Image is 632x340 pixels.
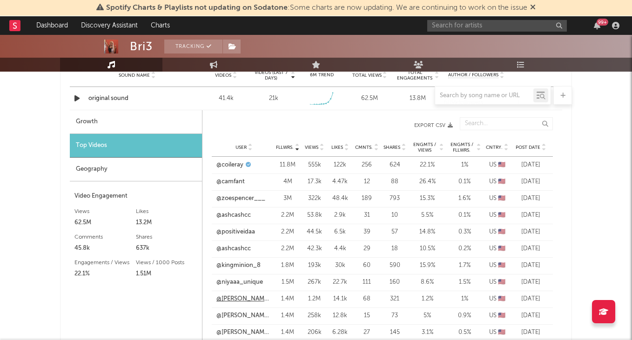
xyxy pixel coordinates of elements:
div: 13.2M [136,217,197,228]
div: 0.5 % [448,328,481,337]
div: 637k [136,243,197,254]
div: 45.8k [74,243,136,254]
div: [DATE] [513,211,548,220]
a: Charts [144,16,176,35]
input: Search... [460,117,553,130]
div: 5 % [411,311,444,320]
a: @positiveidaa [216,227,255,237]
div: [DATE] [513,177,548,187]
div: 189 [355,194,378,203]
div: 18 [383,244,406,253]
div: US [485,261,509,270]
div: 22.7k [329,278,350,287]
div: 17.3k [304,177,325,187]
div: 0.9 % [448,311,481,320]
div: 39 [355,227,378,237]
div: [DATE] [513,194,548,203]
div: 193k [304,261,325,270]
div: 26.4 % [411,177,444,187]
span: 🇺🇸 [498,262,505,268]
div: 2.9k [329,211,350,220]
div: 12.8k [329,311,350,320]
span: Cmnts. [355,145,373,150]
span: 🇺🇸 [498,162,505,168]
div: 62.5M [74,217,136,228]
div: US [485,278,509,287]
div: 14.1k [329,294,350,304]
span: 🇺🇸 [498,279,505,285]
div: 22.1% [74,268,136,280]
span: Total Engagements [396,70,434,81]
div: [DATE] [513,227,548,237]
div: US [485,294,509,304]
span: 🇺🇸 [498,179,505,185]
a: @kingminion_8 [216,261,261,270]
span: Engmts / Fllwrs. [448,142,475,153]
div: 267k [304,278,325,287]
span: Cntry. [486,145,503,150]
button: Export CSV [221,123,453,128]
span: Post Date [516,145,540,150]
a: @[PERSON_NAME].michealss [216,311,271,320]
div: 27 [355,328,378,337]
a: @niyaaa_unique [216,278,263,287]
div: 44.5k [304,227,325,237]
div: 15 [355,311,378,320]
div: 111 [355,278,378,287]
span: Total Views [352,73,382,78]
div: 48.4k [329,194,350,203]
a: @[PERSON_NAME].michealss [216,328,271,337]
div: 0.1 % [448,177,481,187]
div: [DATE] [513,311,548,320]
div: 1.5 % [448,278,481,287]
div: 2.2M [276,244,299,253]
span: 🇺🇸 [498,212,505,218]
div: 42.3k [304,244,325,253]
span: 🇺🇸 [498,296,505,302]
div: Likes [136,206,197,217]
div: Video Engagement [74,191,197,202]
div: 57 [383,227,406,237]
span: Spotify Charts & Playlists not updating on Sodatone [106,4,288,12]
div: 624 [383,160,406,170]
div: 1.7 % [448,261,481,270]
div: [DATE] [513,328,548,337]
div: [DATE] [513,278,548,287]
div: 145 [383,328,406,337]
span: Likes [331,145,343,150]
span: Engmts / Views [411,142,438,153]
div: 5.5 % [411,211,444,220]
div: Geography [70,158,202,181]
div: 6M Trend [300,72,343,79]
div: 10.5 % [411,244,444,253]
div: Views / 1000 Posts [136,257,197,268]
div: Bri3 [130,40,153,53]
span: Author / Followers [448,72,498,78]
div: 1.2 % [411,294,444,304]
div: 555k [304,160,325,170]
div: 3.1 % [411,328,444,337]
span: Videos (last 7 days) [252,70,290,81]
div: Comments [74,232,136,243]
div: 1.4M [276,328,299,337]
div: 321 [383,294,406,304]
div: 1 % [448,160,481,170]
div: 12 [355,177,378,187]
div: 1.8M [276,261,299,270]
div: 1.51M [136,268,197,280]
div: US [485,244,509,253]
div: Views [74,206,136,217]
div: 73 [383,311,406,320]
div: 3M [276,194,299,203]
a: Discovery Assistant [74,16,144,35]
div: 2.2M [276,227,299,237]
div: 99 + [597,19,608,26]
div: 6.5k [329,227,350,237]
div: US [485,328,509,337]
div: 15.3 % [411,194,444,203]
div: 1.2M [304,294,325,304]
div: 15.9 % [411,261,444,270]
a: Dashboard [30,16,74,35]
div: 0.1 % [448,211,481,220]
div: US [485,194,509,203]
